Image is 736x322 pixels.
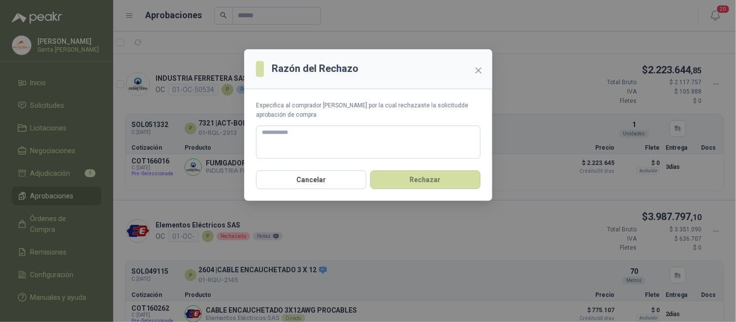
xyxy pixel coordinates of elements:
h3: Razón del Rechazo [272,61,358,76]
button: Cancelar [256,170,366,189]
p: Especifica al comprador [PERSON_NAME] por la cual rechazaste la solicitud de aprobación de compra [256,101,480,120]
button: Rechazar [370,170,480,189]
button: Close [471,63,486,78]
span: close [475,66,482,74]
